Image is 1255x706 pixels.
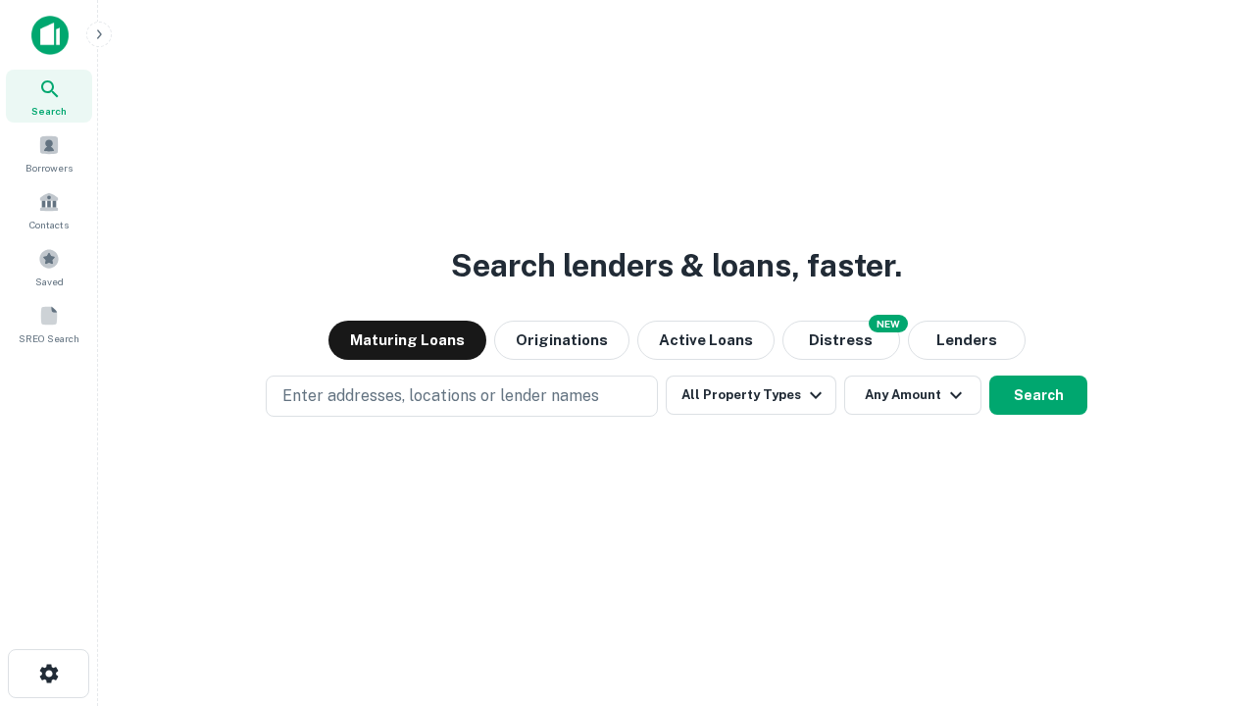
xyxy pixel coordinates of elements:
[328,321,486,360] button: Maturing Loans
[869,315,908,332] div: NEW
[6,70,92,123] a: Search
[31,16,69,55] img: capitalize-icon.png
[844,376,981,415] button: Any Amount
[282,384,599,408] p: Enter addresses, locations or lender names
[35,274,64,289] span: Saved
[989,376,1087,415] button: Search
[637,321,775,360] button: Active Loans
[31,103,67,119] span: Search
[266,376,658,417] button: Enter addresses, locations or lender names
[6,240,92,293] a: Saved
[6,297,92,350] a: SREO Search
[494,321,629,360] button: Originations
[451,242,902,289] h3: Search lenders & loans, faster.
[6,126,92,179] a: Borrowers
[908,321,1026,360] button: Lenders
[6,183,92,236] a: Contacts
[782,321,900,360] button: Search distressed loans with lien and other non-mortgage details.
[19,330,79,346] span: SREO Search
[666,376,836,415] button: All Property Types
[25,160,73,176] span: Borrowers
[29,217,69,232] span: Contacts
